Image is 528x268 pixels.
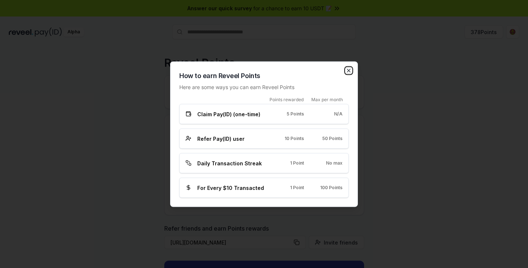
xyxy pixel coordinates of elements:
[287,111,304,117] span: 5 Points
[197,159,262,167] span: Daily Transaction Streak
[179,83,349,91] p: Here are some ways you can earn Reveel Points
[285,136,304,142] span: 10 Points
[179,70,349,81] h2: How to earn Reveel Points
[197,135,245,142] span: Refer Pay(ID) user
[197,110,260,118] span: Claim Pay(ID) (one-time)
[290,185,304,191] span: 1 Point
[322,136,342,142] span: 50 Points
[326,160,342,166] span: No max
[320,185,342,191] span: 100 Points
[269,96,304,102] span: Points rewarded
[197,184,264,191] span: For Every $10 Transacted
[311,96,343,102] span: Max per month
[334,111,342,117] span: N/A
[290,160,304,166] span: 1 Point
